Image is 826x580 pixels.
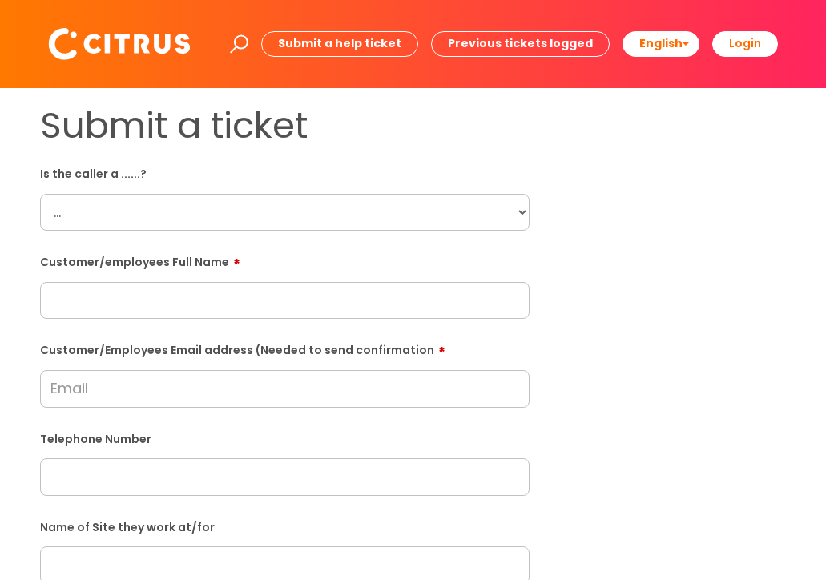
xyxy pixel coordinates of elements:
b: Login [729,35,761,51]
input: Email [40,370,530,407]
label: Is the caller a ......? [40,164,530,181]
span: English [639,35,683,51]
label: Telephone Number [40,429,530,446]
a: Login [712,31,778,56]
a: Previous tickets logged [431,31,610,56]
label: Customer/employees Full Name [40,250,530,269]
a: Submit a help ticket [261,31,418,56]
h1: Submit a ticket [40,104,530,147]
label: Name of Site they work at/for [40,518,530,534]
label: Customer/Employees Email address (Needed to send confirmation [40,338,530,357]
